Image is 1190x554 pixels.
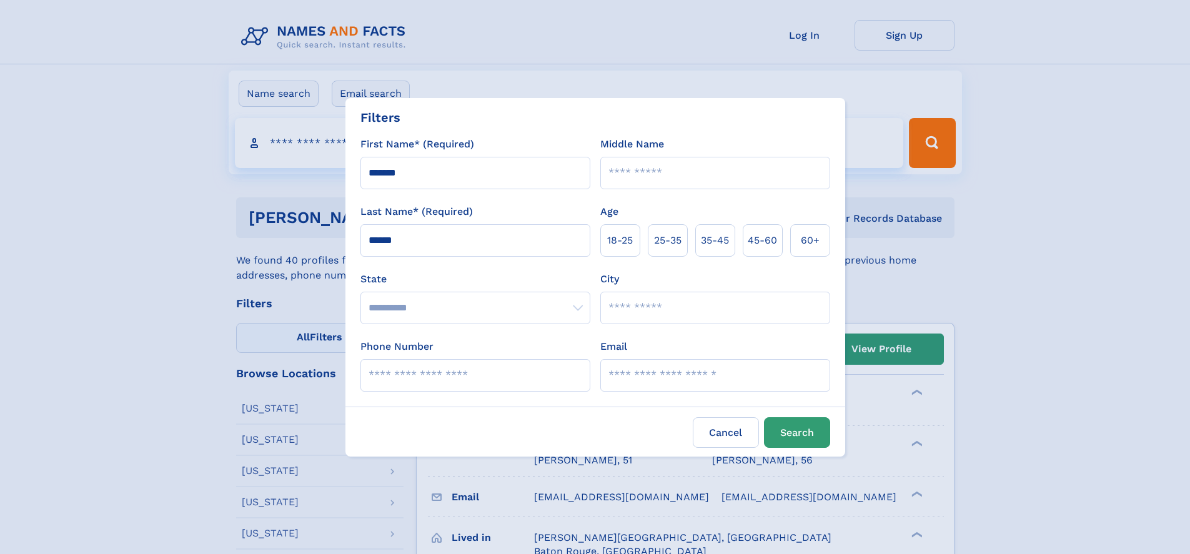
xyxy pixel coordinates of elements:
span: 25‑35 [654,233,682,248]
label: Phone Number [360,339,434,354]
span: 18‑25 [607,233,633,248]
label: State [360,272,590,287]
label: First Name* (Required) [360,137,474,152]
label: Age [600,204,618,219]
label: Last Name* (Required) [360,204,473,219]
button: Search [764,417,830,448]
label: Cancel [693,417,759,448]
span: 45‑60 [748,233,777,248]
span: 60+ [801,233,820,248]
label: Middle Name [600,137,664,152]
label: Email [600,339,627,354]
span: 35‑45 [701,233,729,248]
label: City [600,272,619,287]
div: Filters [360,108,400,127]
